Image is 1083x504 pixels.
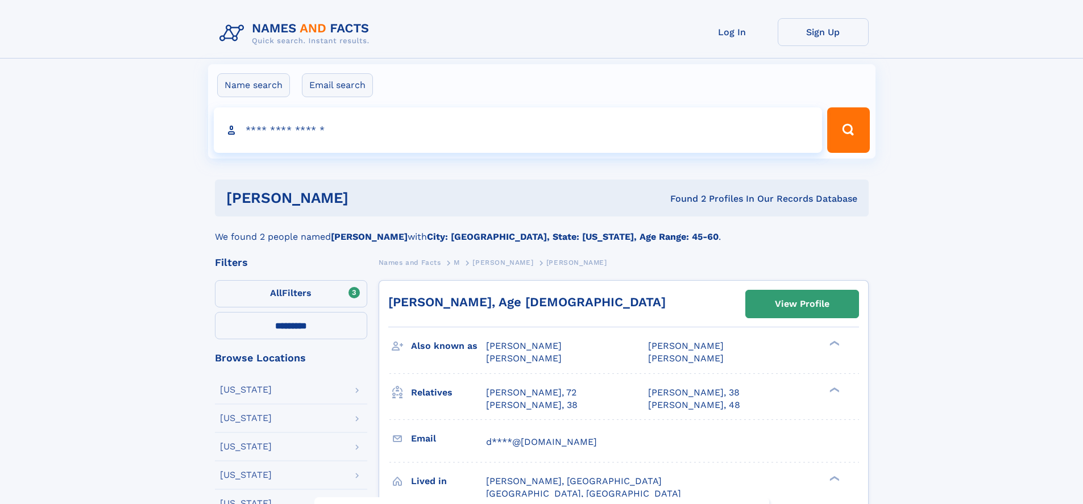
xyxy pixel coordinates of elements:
[778,18,869,46] a: Sign Up
[775,291,829,317] div: View Profile
[648,340,724,351] span: [PERSON_NAME]
[827,386,840,393] div: ❯
[331,231,408,242] b: [PERSON_NAME]
[486,488,681,499] span: [GEOGRAPHIC_DATA], [GEOGRAPHIC_DATA]
[509,193,857,205] div: Found 2 Profiles In Our Records Database
[827,107,869,153] button: Search Button
[648,399,740,411] a: [PERSON_NAME], 48
[486,399,578,411] a: [PERSON_NAME], 38
[302,73,373,97] label: Email search
[827,340,840,347] div: ❯
[454,259,460,266] span: M
[215,18,379,49] img: Logo Names and Facts
[388,295,666,309] a: [PERSON_NAME], Age [DEMOGRAPHIC_DATA]
[486,386,576,399] a: [PERSON_NAME], 72
[215,353,367,363] div: Browse Locations
[214,107,823,153] input: search input
[226,191,509,205] h1: [PERSON_NAME]
[220,442,272,451] div: [US_STATE]
[648,386,740,399] a: [PERSON_NAME], 38
[220,470,272,480] div: [US_STATE]
[215,216,869,244] div: We found 2 people named with .
[220,385,272,394] div: [US_STATE]
[411,383,486,402] h3: Relatives
[379,255,441,269] a: Names and Facts
[411,336,486,356] h3: Also known as
[220,414,272,423] div: [US_STATE]
[648,353,724,364] span: [PERSON_NAME]
[746,290,858,318] a: View Profile
[454,255,460,269] a: M
[217,73,290,97] label: Name search
[215,280,367,307] label: Filters
[486,353,562,364] span: [PERSON_NAME]
[472,259,533,266] span: [PERSON_NAME]
[687,18,778,46] a: Log In
[486,340,562,351] span: [PERSON_NAME]
[411,429,486,448] h3: Email
[270,288,282,298] span: All
[472,255,533,269] a: [PERSON_NAME]
[486,476,662,486] span: [PERSON_NAME], [GEOGRAPHIC_DATA]
[427,231,719,242] b: City: [GEOGRAPHIC_DATA], State: [US_STATE], Age Range: 45-60
[411,472,486,491] h3: Lived in
[546,259,607,266] span: [PERSON_NAME]
[215,257,367,268] div: Filters
[827,474,840,482] div: ❯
